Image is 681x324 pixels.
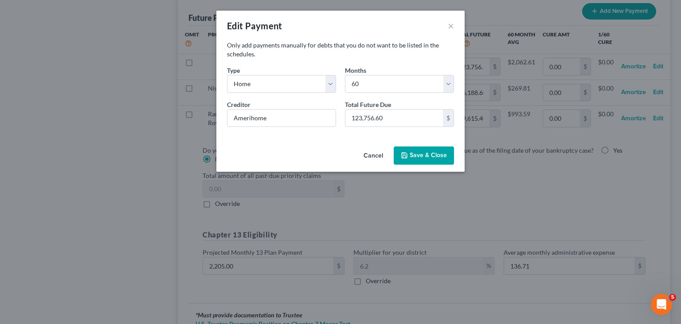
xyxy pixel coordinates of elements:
span: Total Future Due [345,101,391,108]
div: Edit Payment [227,20,282,32]
p: Only add payments manually for debts that you do not want to be listed in the schedules. [227,41,454,59]
button: Cancel [356,147,390,165]
span: Type [227,67,240,74]
iframe: Intercom live chat [651,294,672,315]
span: Months [345,67,366,74]
span: 5 [669,294,676,301]
div: $ [443,110,454,126]
label: Creditor [227,100,250,109]
input: Search Creditor By Name [227,109,336,127]
input: 0.00 [345,110,443,126]
button: Save & Close [394,146,454,165]
button: × [448,20,454,31]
